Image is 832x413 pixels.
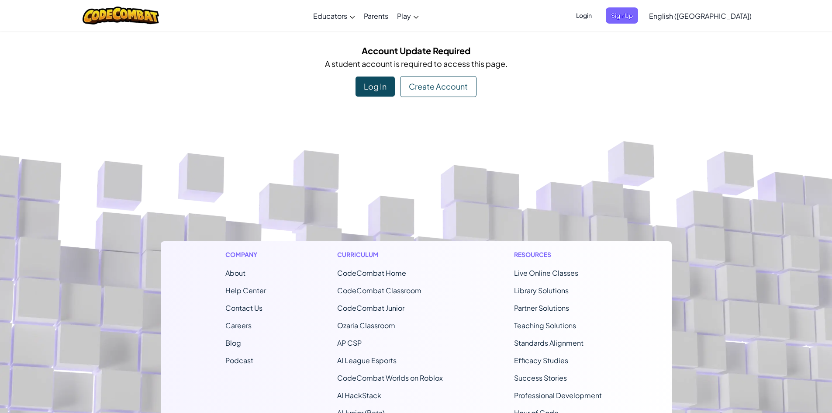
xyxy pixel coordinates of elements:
[356,76,395,97] div: Log In
[514,356,568,365] a: Efficacy Studies
[606,7,638,24] button: Sign Up
[225,338,241,347] a: Blog
[167,44,665,57] h5: Account Update Required
[645,4,756,28] a: English ([GEOGRAPHIC_DATA])
[83,7,159,24] img: CodeCombat logo
[514,373,567,382] a: Success Stories
[400,76,476,97] div: Create Account
[225,286,266,295] a: Help Center
[225,321,252,330] a: Careers
[337,286,421,295] a: CodeCombat Classroom
[337,356,397,365] a: AI League Esports
[514,321,576,330] a: Teaching Solutions
[313,11,347,21] span: Educators
[514,391,602,400] a: Professional Development
[167,57,665,70] p: A student account is required to access this page.
[514,250,607,259] h1: Resources
[571,7,597,24] button: Login
[359,4,393,28] a: Parents
[393,4,423,28] a: Play
[225,303,262,312] span: Contact Us
[337,250,443,259] h1: Curriculum
[225,268,245,278] a: About
[225,250,266,259] h1: Company
[514,303,569,312] a: Partner Solutions
[337,321,395,330] a: Ozaria Classroom
[514,268,578,278] a: Live Online Classes
[225,356,253,365] a: Podcast
[514,338,583,347] a: Standards Alignment
[337,391,381,400] a: AI HackStack
[649,11,752,21] span: English ([GEOGRAPHIC_DATA])
[514,286,569,295] a: Library Solutions
[337,303,404,312] a: CodeCombat Junior
[337,268,406,278] span: CodeCombat Home
[397,11,411,21] span: Play
[337,373,443,382] a: CodeCombat Worlds on Roblox
[309,4,359,28] a: Educators
[337,338,362,347] a: AP CSP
